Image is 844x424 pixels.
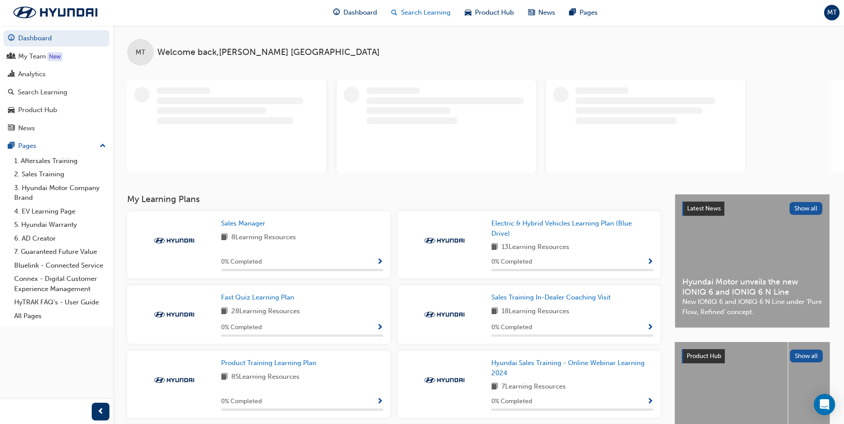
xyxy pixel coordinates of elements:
span: people-icon [8,53,15,61]
img: Trak [150,236,198,245]
button: Show Progress [377,257,383,268]
div: Search Learning [18,87,67,97]
div: Open Intercom Messenger [814,394,835,415]
a: Search Learning [4,84,109,101]
a: Bluelink - Connected Service [11,259,109,272]
button: Show all [790,202,823,215]
button: Show Progress [377,322,383,333]
span: Electric & Hybrid Vehicles Learning Plan (Blue Drive) [491,219,632,237]
span: Latest News [687,205,721,212]
button: Show Progress [377,396,383,407]
span: Hyundai Motor unveils the new IONIQ 6 and IONIQ 6 N Line [682,277,822,297]
span: 7 Learning Resources [502,381,566,393]
h3: My Learning Plans [127,194,661,204]
a: Hyundai Sales Training - Online Webinar Learning 2024 [491,358,653,378]
span: Sales Training In-Dealer Coaching Visit [491,293,611,301]
img: Trak [150,310,198,319]
span: guage-icon [333,7,340,18]
a: search-iconSearch Learning [384,4,458,22]
span: book-icon [221,306,228,317]
button: Show Progress [647,396,653,407]
span: MT [827,8,837,18]
span: 13 Learning Resources [502,242,569,253]
span: news-icon [528,7,535,18]
button: Pages [4,138,109,154]
a: 2. Sales Training [11,167,109,181]
span: 0 % Completed [221,323,262,333]
a: pages-iconPages [562,4,605,22]
span: Product Hub [687,352,721,360]
a: My Team [4,48,109,65]
a: All Pages [11,309,109,323]
span: News [538,8,555,18]
span: Show Progress [647,324,653,332]
span: 28 Learning Resources [231,306,300,317]
span: news-icon [8,124,15,132]
span: search-icon [391,7,397,18]
a: Product Hub [4,102,109,118]
span: car-icon [465,7,471,18]
span: prev-icon [97,406,104,417]
button: DashboardMy TeamAnalyticsSearch LearningProduct HubNews [4,28,109,138]
button: Show Progress [647,257,653,268]
button: Show Progress [647,322,653,333]
span: MT [136,47,145,58]
a: 5. Hyundai Warranty [11,218,109,232]
a: News [4,120,109,136]
a: HyTRAK FAQ's - User Guide [11,296,109,309]
span: Pages [580,8,598,18]
div: My Team [18,51,46,62]
button: MT [824,5,840,20]
span: book-icon [491,242,498,253]
span: Dashboard [343,8,377,18]
span: Search Learning [401,8,451,18]
span: Product Training Learning Plan [221,359,316,367]
a: Sales Manager [221,218,269,229]
a: Product Training Learning Plan [221,358,320,368]
span: guage-icon [8,35,15,43]
a: 6. AD Creator [11,232,109,245]
span: Welcome back , [PERSON_NAME] [GEOGRAPHIC_DATA] [157,47,380,58]
a: guage-iconDashboard [326,4,384,22]
span: pages-icon [8,142,15,150]
span: 18 Learning Resources [502,306,569,317]
img: Trak [420,376,469,385]
span: 8 Learning Resources [231,232,296,243]
span: book-icon [221,372,228,383]
a: news-iconNews [521,4,562,22]
span: Show Progress [647,398,653,406]
span: 0 % Completed [491,397,532,407]
img: Trak [4,3,106,22]
span: Fast Quiz Learning Plan [221,293,294,301]
span: Show Progress [377,258,383,266]
span: car-icon [8,106,15,114]
a: Product HubShow all [682,349,823,363]
span: 0 % Completed [491,323,532,333]
span: Hyundai Sales Training - Online Webinar Learning 2024 [491,359,645,377]
a: 4. EV Learning Page [11,205,109,218]
a: Dashboard [4,30,109,47]
a: 1. Aftersales Training [11,154,109,168]
img: Trak [420,310,469,319]
a: Analytics [4,66,109,82]
span: Sales Manager [221,219,265,227]
div: News [18,123,35,133]
a: Latest NewsShow all [682,202,822,216]
span: Product Hub [475,8,514,18]
span: pages-icon [569,7,576,18]
a: Latest NewsShow allHyundai Motor unveils the new IONIQ 6 and IONIQ 6 N LineNew IONIQ 6 and IONIQ ... [675,194,830,328]
span: 0 % Completed [221,257,262,267]
a: Connex - Digital Customer Experience Management [11,272,109,296]
a: 3. Hyundai Motor Company Brand [11,181,109,205]
a: Sales Training In-Dealer Coaching Visit [491,292,614,303]
span: book-icon [491,381,498,393]
span: book-icon [491,306,498,317]
button: Show all [790,350,823,362]
img: Trak [420,236,469,245]
div: Product Hub [18,105,57,115]
span: 0 % Completed [221,397,262,407]
span: 0 % Completed [491,257,532,267]
span: book-icon [221,232,228,243]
